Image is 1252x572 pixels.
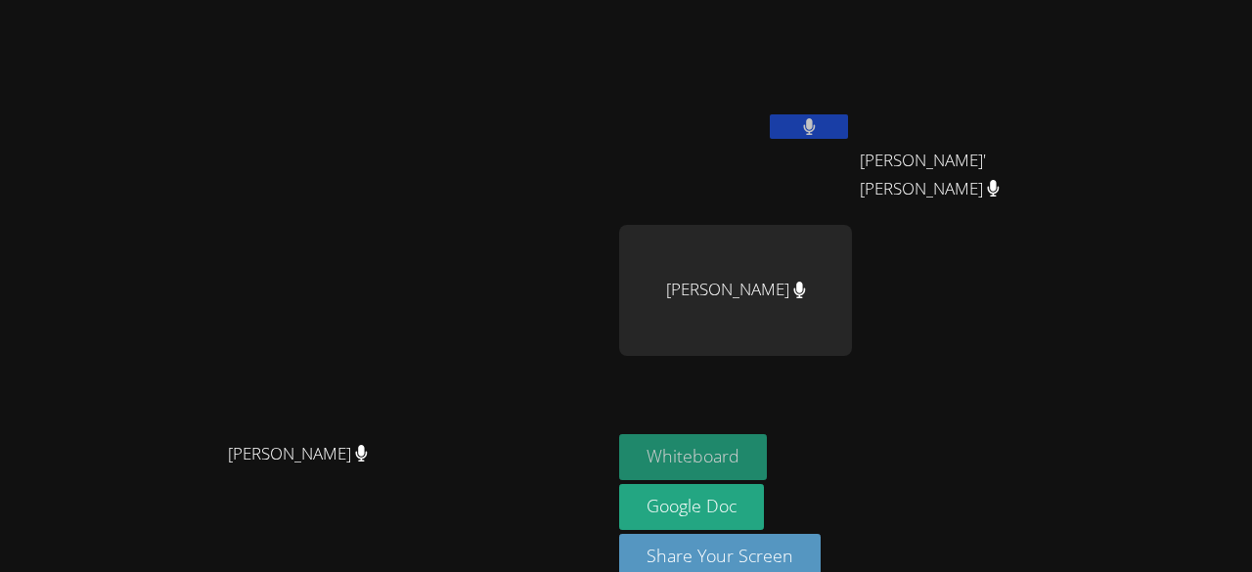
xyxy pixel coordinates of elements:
[860,147,1077,203] span: [PERSON_NAME]' [PERSON_NAME]
[619,434,767,480] button: Whiteboard
[228,440,368,468] span: [PERSON_NAME]
[619,484,764,530] a: Google Doc
[619,225,852,356] div: [PERSON_NAME]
